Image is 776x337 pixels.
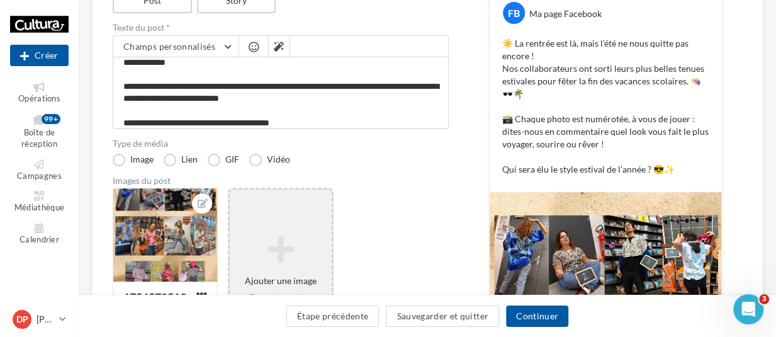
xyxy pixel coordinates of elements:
[123,41,215,52] span: Champs personnalisés
[529,8,602,20] div: Ma page Facebook
[10,188,69,215] a: Médiathèque
[21,127,57,149] span: Boîte de réception
[208,154,239,166] label: GIF
[113,23,449,32] label: Texte du post *
[249,154,290,166] label: Vidéo
[123,290,186,317] div: 1756570513141
[286,306,380,327] button: Étape précédente
[502,37,709,176] p: ☀️ La rentrée est là, mais l’été ne nous quitte pas encore ! Nos collaborateurs ont sorti leurs p...
[733,294,763,324] iframe: Intercom live chat
[10,79,69,106] a: Opérations
[42,114,60,124] div: 99+
[113,36,239,57] button: Champs personnalisés
[759,294,769,304] span: 3
[17,171,62,181] span: Campagnes
[113,176,449,185] div: Images du post
[10,45,69,66] button: Créer
[506,306,568,327] button: Continuer
[10,307,69,331] a: DP [PERSON_NAME] Y DEL RIO
[10,220,69,248] a: Calendrier
[18,93,60,103] span: Opérations
[16,313,28,326] span: DP
[113,139,449,148] label: Type de média
[386,306,499,327] button: Sauvegarder et quitter
[10,111,69,152] a: Boîte de réception99+
[113,154,154,166] label: Image
[37,313,54,326] p: [PERSON_NAME] Y DEL RIO
[14,203,65,213] span: Médiathèque
[10,45,69,66] div: Nouvelle campagne
[503,2,525,24] div: FB
[10,157,69,184] a: Campagnes
[164,154,198,166] label: Lien
[20,234,59,244] span: Calendrier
